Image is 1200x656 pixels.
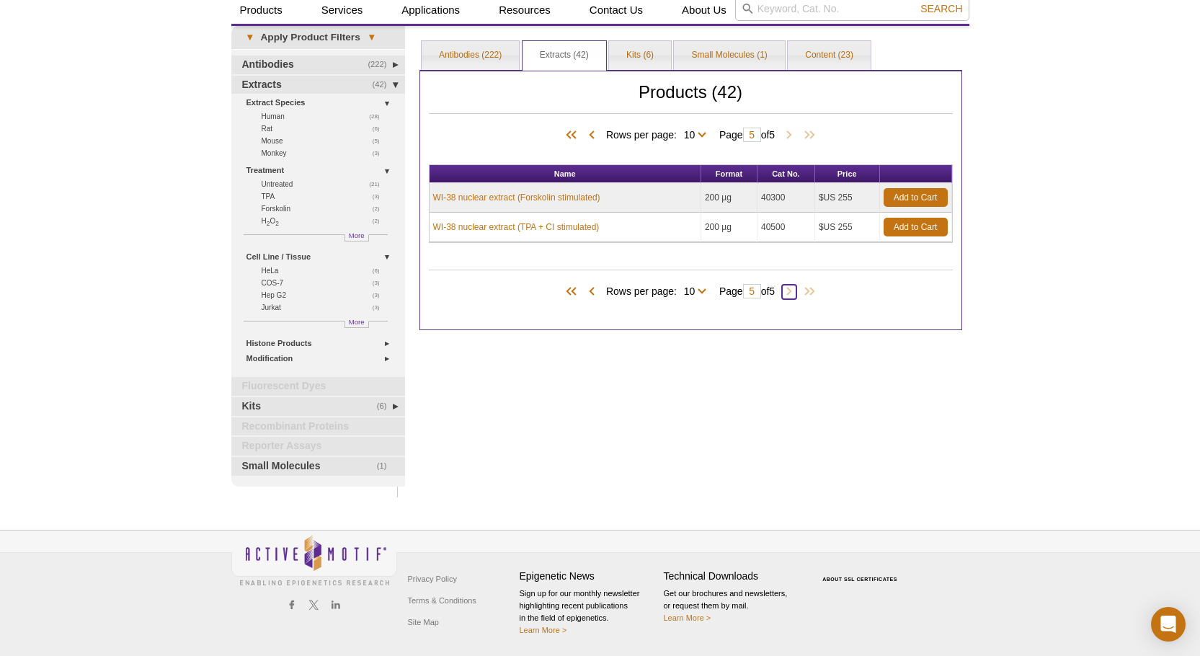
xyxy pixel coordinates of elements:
h4: Technical Downloads [664,570,801,582]
th: Cat No. [757,165,815,183]
span: (3) [373,301,388,314]
a: WI-38 nuclear extract (Forskolin stimulated) [433,191,600,204]
span: (3) [373,277,388,289]
sub: 2 [275,220,279,227]
span: (2) [373,203,388,215]
span: More [349,229,365,241]
span: (1) [377,457,395,476]
th: Format [701,165,757,183]
a: (3)Hep G2 [262,289,388,301]
a: Antibodies (222) [422,41,519,70]
a: More [345,234,369,241]
span: (42) [373,76,395,94]
span: More [349,316,365,328]
a: More [345,321,369,328]
a: Learn More > [520,626,567,634]
a: Add to Cart [884,218,948,236]
a: Histone Products [246,336,396,351]
a: Treatment [246,163,396,178]
a: Cell Line / Tissue [246,249,396,265]
span: Rows per page: [606,283,712,298]
a: WI-38 nuclear extract (TPA + CI stimulated) [433,221,600,234]
a: Reporter Assays [231,437,405,456]
img: Active Motif, [231,531,397,589]
a: (3)COS-7 [262,277,388,289]
a: Recombinant Proteins [231,417,405,436]
span: Next Page [782,285,796,299]
span: (6) [373,265,388,277]
span: (2) [373,215,388,227]
p: Sign up for our monthly newsletter highlighting recent publications in the field of epigenetics. [520,588,657,637]
a: Modification [246,351,396,366]
span: ▾ [239,31,261,44]
span: ▾ [360,31,383,44]
p: Get our brochures and newsletters, or request them by mail. [664,588,801,624]
span: Next Page [782,128,796,143]
span: Search [920,3,962,14]
th: Name [430,165,701,183]
a: Fluorescent Dyes [231,377,405,396]
span: Page of [712,284,782,298]
span: 5 [769,129,775,141]
a: Small Molecules (1) [674,41,784,70]
a: Site Map [404,611,443,633]
a: (28)Human [262,110,388,123]
a: Terms & Conditions [404,590,480,611]
span: Previous Page [585,128,599,143]
a: Extracts (42) [523,41,606,70]
span: (28) [369,110,387,123]
td: 200 µg [701,183,757,213]
td: 200 µg [701,213,757,242]
a: (222)Antibodies [231,56,405,74]
th: Price [815,165,880,183]
a: (42)Extracts [231,76,405,94]
span: First Page [563,285,585,299]
td: $US 255 [815,183,880,213]
a: (1)Small Molecules [231,457,405,476]
span: (5) [373,135,388,147]
span: (3) [373,289,388,301]
a: (5)Mouse [262,135,388,147]
span: First Page [563,128,585,143]
span: (3) [373,147,388,159]
span: (6) [377,397,395,416]
a: Extract Species [246,95,396,110]
table: Click to Verify - This site chose Symantec SSL for secure e-commerce and confidential communicati... [808,556,916,588]
td: 40500 [757,213,815,242]
a: (3)TPA [262,190,388,203]
div: Open Intercom Messenger [1151,607,1186,642]
td: 40300 [757,183,815,213]
a: (21)Untreated [262,178,388,190]
span: Rows per page: [606,127,712,141]
a: Content (23) [788,41,871,70]
a: Privacy Policy [404,568,461,590]
a: (3)Monkey [262,147,388,159]
a: (6)Rat [262,123,388,135]
span: Previous Page [585,285,599,299]
span: Last Page [796,128,818,143]
a: (6)Kits [231,397,405,416]
a: (3)Jurkat [262,301,388,314]
span: (3) [373,190,388,203]
a: ABOUT SSL CERTIFICATES [822,577,897,582]
span: Page of [712,128,782,142]
button: Search [916,2,966,15]
a: ▾Apply Product Filters▾ [231,26,405,49]
a: Add to Cart [884,188,948,207]
a: (2)Forskolin [262,203,388,215]
h4: Epigenetic News [520,570,657,582]
h2: Products (42) [429,86,953,114]
span: (21) [369,178,387,190]
span: (222) [368,56,394,74]
span: Last Page [796,285,818,299]
span: 5 [769,285,775,297]
span: (6) [373,123,388,135]
sub: 2 [267,220,270,227]
a: (6)HeLa [262,265,388,277]
a: Learn More > [664,613,711,622]
td: $US 255 [815,213,880,242]
a: Kits (6) [609,41,671,70]
a: (2)H2O2 [262,215,388,227]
